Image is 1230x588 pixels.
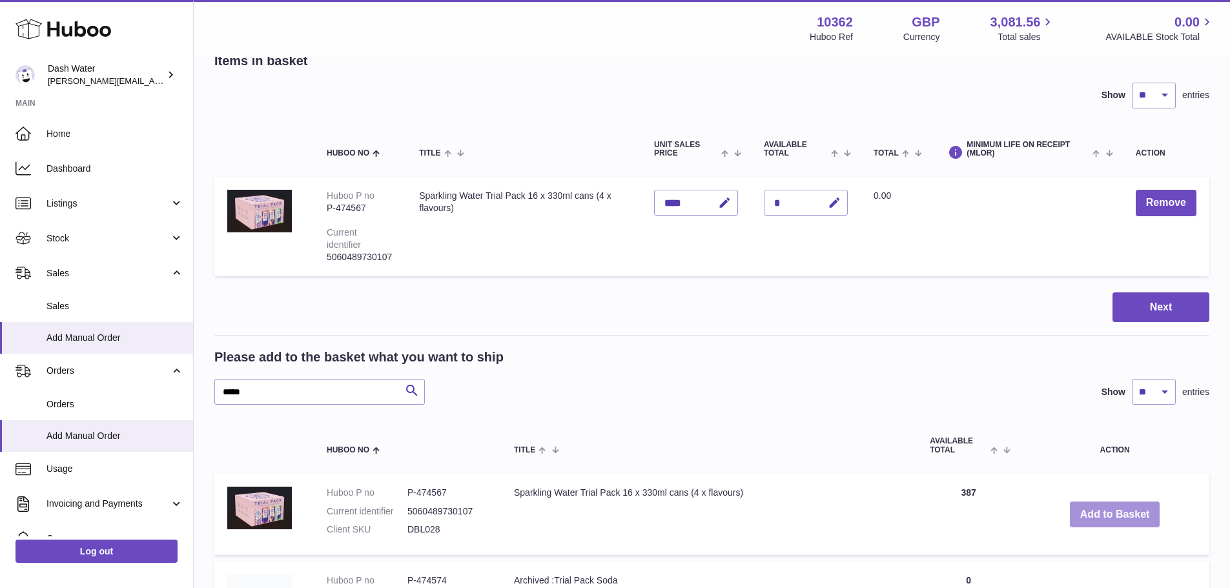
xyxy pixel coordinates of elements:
div: Dash Water [48,63,164,87]
th: Action [1020,424,1209,467]
div: Current identifier [327,227,361,250]
button: Remove [1136,190,1196,216]
a: Log out [15,540,178,563]
span: Title [514,446,535,454]
strong: GBP [912,14,939,31]
span: Invoicing and Payments [46,498,170,510]
span: Orders [46,398,183,411]
div: Currency [903,31,940,43]
label: Show [1102,89,1125,101]
span: Home [46,128,183,140]
span: AVAILABLE Total [930,437,987,454]
button: Next [1112,292,1209,323]
span: Orders [46,365,170,377]
dd: DBL028 [407,523,488,536]
span: Dashboard [46,163,183,175]
div: Huboo Ref [810,31,853,43]
span: Sales [46,300,183,312]
dd: 5060489730107 [407,505,488,518]
span: Total [874,149,899,157]
span: Usage [46,463,183,475]
a: 0.00 AVAILABLE Stock Total [1105,14,1215,43]
span: Stock [46,232,170,245]
span: Cases [46,532,183,545]
span: Add Manual Order [46,430,183,442]
span: Title [419,149,440,157]
div: Action [1136,149,1196,157]
span: Listings [46,198,170,210]
span: Huboo no [327,446,369,454]
span: AVAILABLE Stock Total [1105,31,1215,43]
dt: Huboo P no [327,487,407,499]
span: [PERSON_NAME][EMAIL_ADDRESS][DOMAIN_NAME] [48,76,259,86]
a: 3,081.56 Total sales [990,14,1056,43]
h2: Items in basket [214,52,308,70]
h2: Please add to the basket what you want to ship [214,349,504,366]
dd: P-474567 [407,487,488,499]
td: Sparkling Water Trial Pack 16 x 330ml cans (4 x flavours) [406,177,641,276]
span: Huboo no [327,149,369,157]
td: Sparkling Water Trial Pack 16 x 330ml cans (4 x flavours) [501,474,917,556]
span: entries [1182,89,1209,101]
span: Total sales [998,31,1055,43]
img: Sparkling Water Trial Pack 16 x 330ml cans (4 x flavours) [227,190,292,232]
div: P-474567 [327,202,393,214]
div: Huboo P no [327,190,374,201]
span: 3,081.56 [990,14,1041,31]
label: Show [1102,386,1125,398]
td: 387 [917,474,1020,556]
dd: P-474574 [407,574,488,587]
img: james@dash-water.com [15,65,35,85]
dt: Client SKU [327,523,407,536]
dt: Current identifier [327,505,407,518]
span: 0.00 [1174,14,1200,31]
img: Sparkling Water Trial Pack 16 x 330ml cans (4 x flavours) [227,487,292,529]
dt: Huboo P no [327,574,407,587]
span: entries [1182,386,1209,398]
button: Add to Basket [1070,502,1160,528]
span: Sales [46,267,170,279]
div: 5060489730107 [327,251,393,263]
span: Minimum Life On Receipt (MLOR) [967,141,1089,157]
span: 0.00 [874,190,891,201]
span: Unit Sales Price [654,141,718,157]
span: Add Manual Order [46,332,183,344]
span: AVAILABLE Total [764,141,828,157]
strong: 10362 [817,14,853,31]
